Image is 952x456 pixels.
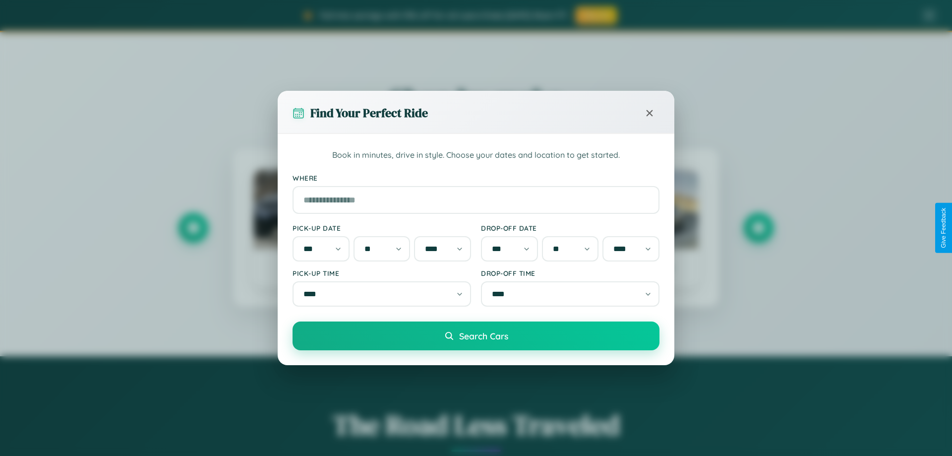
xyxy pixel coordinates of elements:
label: Pick-up Date [293,224,471,232]
p: Book in minutes, drive in style. Choose your dates and location to get started. [293,149,659,162]
button: Search Cars [293,322,659,350]
label: Drop-off Time [481,269,659,277]
h3: Find Your Perfect Ride [310,105,428,121]
label: Pick-up Time [293,269,471,277]
label: Drop-off Date [481,224,659,232]
span: Search Cars [459,330,508,341]
label: Where [293,174,659,182]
